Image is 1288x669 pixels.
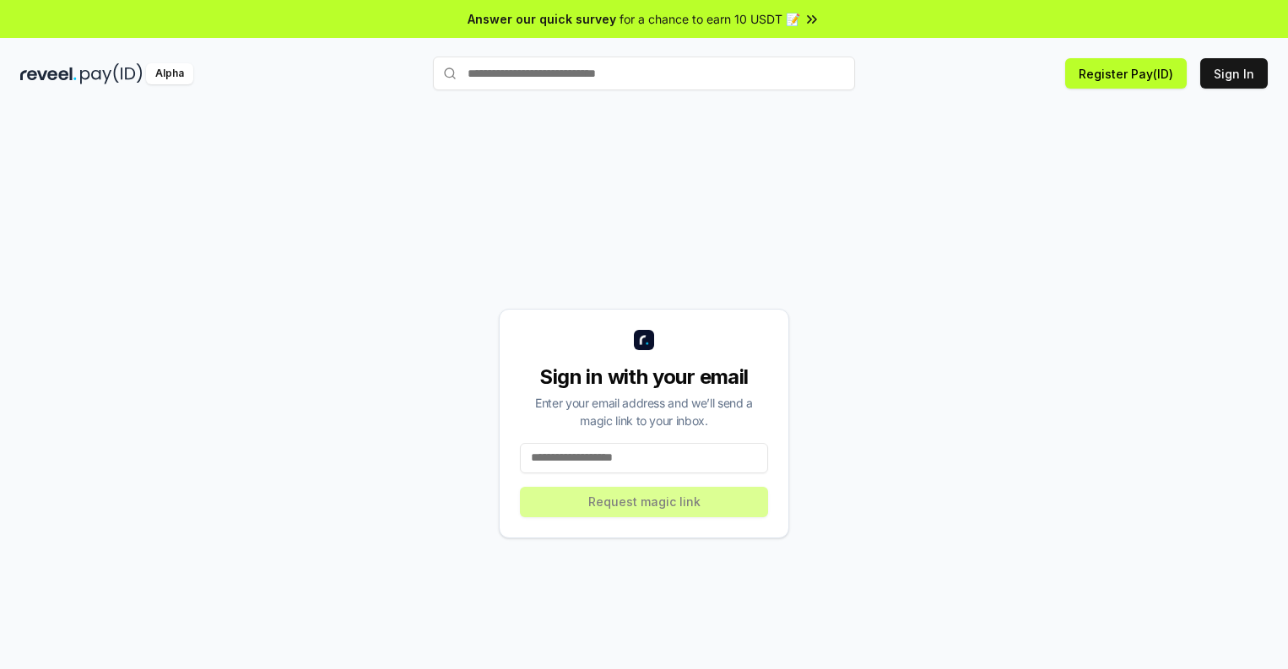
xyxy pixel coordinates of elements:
button: Sign In [1200,58,1268,89]
div: Enter your email address and we’ll send a magic link to your inbox. [520,394,768,429]
span: Answer our quick survey [468,10,616,28]
img: reveel_dark [20,63,77,84]
img: pay_id [80,63,143,84]
img: logo_small [634,330,654,350]
button: Register Pay(ID) [1065,58,1187,89]
div: Sign in with your email [520,364,768,391]
span: for a chance to earn 10 USDT 📝 [620,10,800,28]
div: Alpha [146,63,193,84]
